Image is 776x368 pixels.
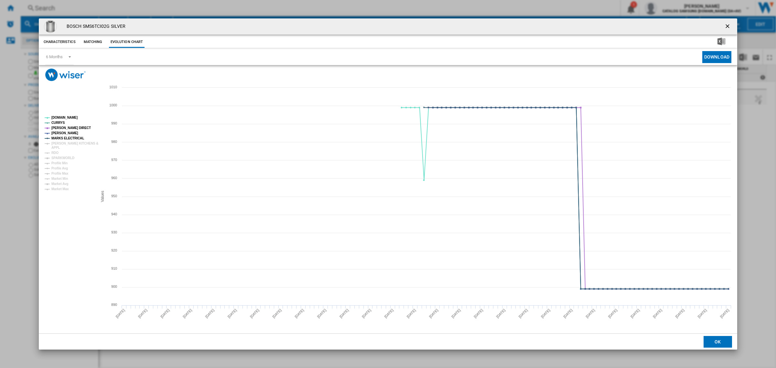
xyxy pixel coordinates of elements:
[518,308,528,319] tspan: [DATE]
[39,18,737,350] md-dialog: Product popup
[249,308,260,319] tspan: [DATE]
[719,308,730,319] tspan: [DATE]
[51,177,68,180] tspan: Market Min
[111,158,117,162] tspan: 970
[137,308,148,319] tspan: [DATE]
[702,51,731,63] button: Download
[51,131,78,135] tspan: [PERSON_NAME]
[182,308,193,319] tspan: [DATE]
[51,151,59,155] tspan: RDO
[294,308,305,319] tspan: [DATE]
[109,85,117,89] tspan: 1010
[46,54,63,59] div: 6 Months
[428,308,439,319] tspan: [DATE]
[109,36,145,48] button: Evolution chart
[111,303,117,307] tspan: 890
[51,172,69,175] tspan: Profile Max
[51,156,74,160] tspan: SPARKWORLD
[51,167,68,170] tspan: Profile Avg
[473,308,484,319] tspan: [DATE]
[585,308,596,319] tspan: [DATE]
[272,308,282,319] tspan: [DATE]
[316,308,327,319] tspan: [DATE]
[51,142,98,145] tspan: [PERSON_NAME] KITCHENS &
[63,23,125,30] h4: BOSCH SMS6TCI02G SILVER
[44,20,57,33] img: 26212682_SMS6TCI02G_STP_def_0.png
[540,308,551,319] tspan: [DATE]
[51,146,60,149] tspan: APPL
[79,36,107,48] button: Matching
[630,308,641,319] tspan: [DATE]
[109,103,117,107] tspan: 1000
[111,140,117,144] tspan: 980
[42,36,77,48] button: Characteristics
[111,285,117,288] tspan: 900
[51,182,68,186] tspan: Market Avg
[111,194,117,198] tspan: 950
[111,230,117,234] tspan: 930
[406,308,416,319] tspan: [DATE]
[45,69,86,81] img: logo_wiser_300x94.png
[704,336,732,348] button: OK
[697,308,707,319] tspan: [DATE]
[652,308,663,319] tspan: [DATE]
[495,308,506,319] tspan: [DATE]
[339,308,350,319] tspan: [DATE]
[160,308,170,319] tspan: [DATE]
[607,308,618,319] tspan: [DATE]
[674,308,685,319] tspan: [DATE]
[111,266,117,270] tspan: 910
[227,308,238,319] tspan: [DATE]
[51,121,65,124] tspan: CURRYS
[111,212,117,216] tspan: 940
[111,176,117,180] tspan: 960
[717,38,725,45] img: excel-24x24.png
[707,36,736,48] button: Download in Excel
[563,308,573,319] tspan: [DATE]
[451,308,461,319] tspan: [DATE]
[115,308,125,319] tspan: [DATE]
[111,248,117,252] tspan: 920
[51,116,78,119] tspan: [DOMAIN_NAME]
[361,308,372,319] tspan: [DATE]
[51,161,68,165] tspan: Profile Min
[383,308,394,319] tspan: [DATE]
[204,308,215,319] tspan: [DATE]
[51,126,91,130] tspan: [PERSON_NAME] DIRECT
[100,191,105,202] tspan: Values
[51,136,84,140] tspan: MARKS ELECTRICAL
[722,20,735,33] button: getI18NText('BUTTONS.CLOSE_DIALOG')
[51,187,69,191] tspan: Market Max
[724,23,732,31] ng-md-icon: getI18NText('BUTTONS.CLOSE_DIALOG')
[111,121,117,125] tspan: 990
